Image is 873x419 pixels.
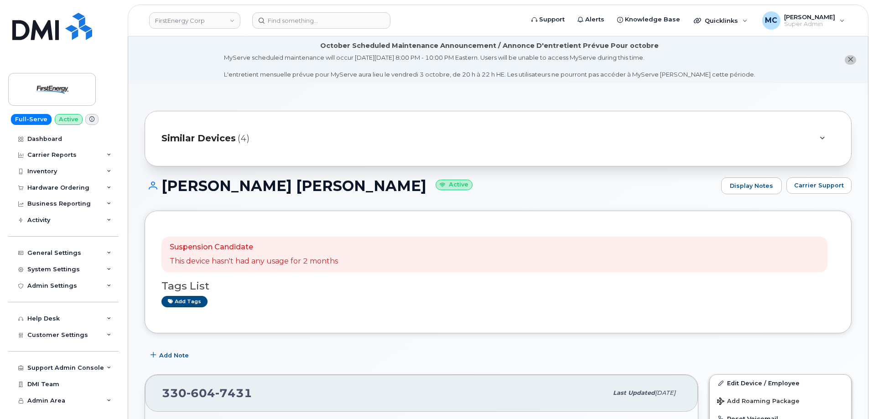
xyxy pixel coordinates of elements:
a: Display Notes [721,177,782,195]
span: 7431 [215,386,252,400]
span: [DATE] [655,389,676,396]
span: 604 [187,386,215,400]
button: close notification [845,55,856,65]
h3: Tags List [161,280,835,292]
span: Last updated [613,389,655,396]
p: This device hasn't had any usage for 2 months [170,256,338,267]
iframe: Messenger Launcher [833,379,866,412]
div: MyServe scheduled maintenance will occur [DATE][DATE] 8:00 PM - 10:00 PM Eastern. Users will be u... [224,53,755,79]
span: (4) [238,132,249,145]
span: Add Note [159,351,189,360]
h1: [PERSON_NAME] [PERSON_NAME] [145,178,717,194]
a: Edit Device / Employee [710,375,851,391]
span: Similar Devices [161,132,236,145]
button: Carrier Support [786,177,852,194]
span: Add Roaming Package [717,398,800,406]
span: 330 [162,386,252,400]
small: Active [436,180,473,190]
a: Add tags [161,296,208,307]
button: Add Note [145,347,197,363]
p: Suspension Candidate [170,242,338,253]
button: Add Roaming Package [710,391,851,410]
span: Carrier Support [794,181,844,190]
div: October Scheduled Maintenance Announcement / Annonce D'entretient Prévue Pour octobre [320,41,659,51]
